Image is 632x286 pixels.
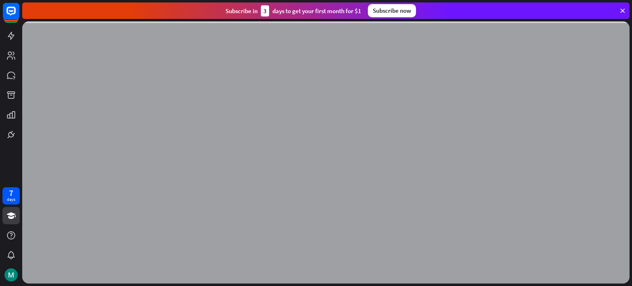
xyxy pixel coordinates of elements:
div: Subscribe now [368,4,416,17]
div: 7 [9,189,13,197]
a: 7 days [2,187,20,205]
div: 3 [261,5,269,16]
div: days [7,197,15,202]
div: Subscribe in days to get your first month for $1 [225,5,361,16]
